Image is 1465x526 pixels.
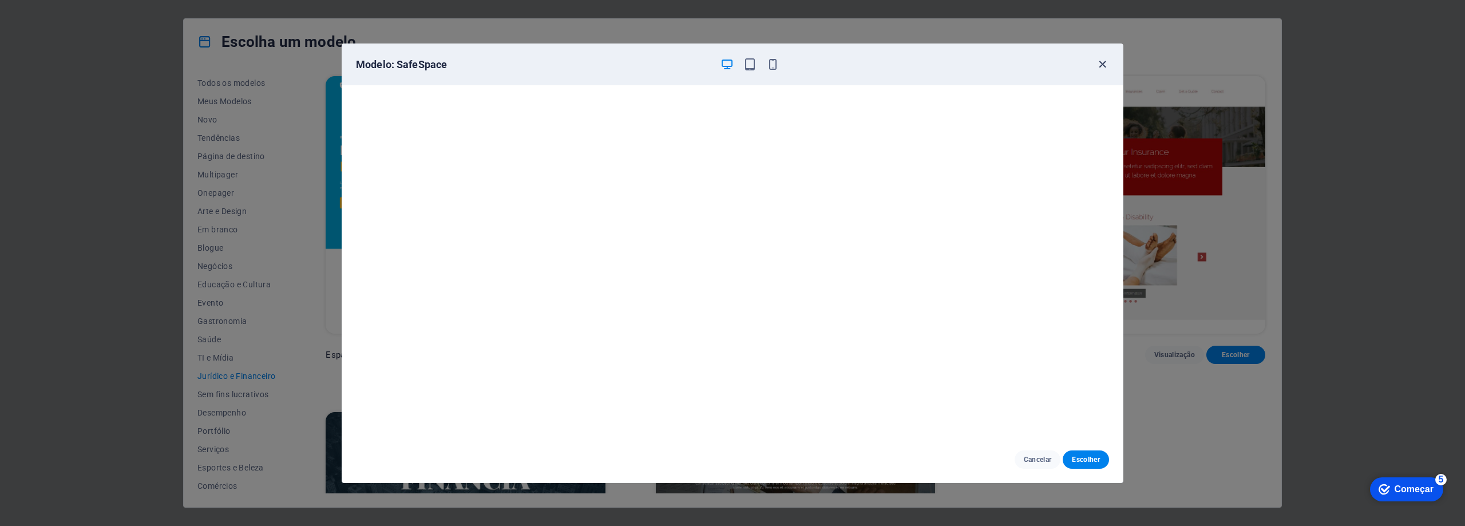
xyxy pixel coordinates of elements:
[1063,450,1109,469] button: Escolher
[75,3,80,13] font: 5
[1072,456,1100,464] font: Escolher
[1015,450,1061,469] button: Cancelar
[356,58,447,70] font: Modelo: SafeSpace
[31,13,70,22] font: Começar
[6,6,80,30] div: Começar 5 itens restantes, 0% concluído
[1024,456,1052,464] font: Cancelar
